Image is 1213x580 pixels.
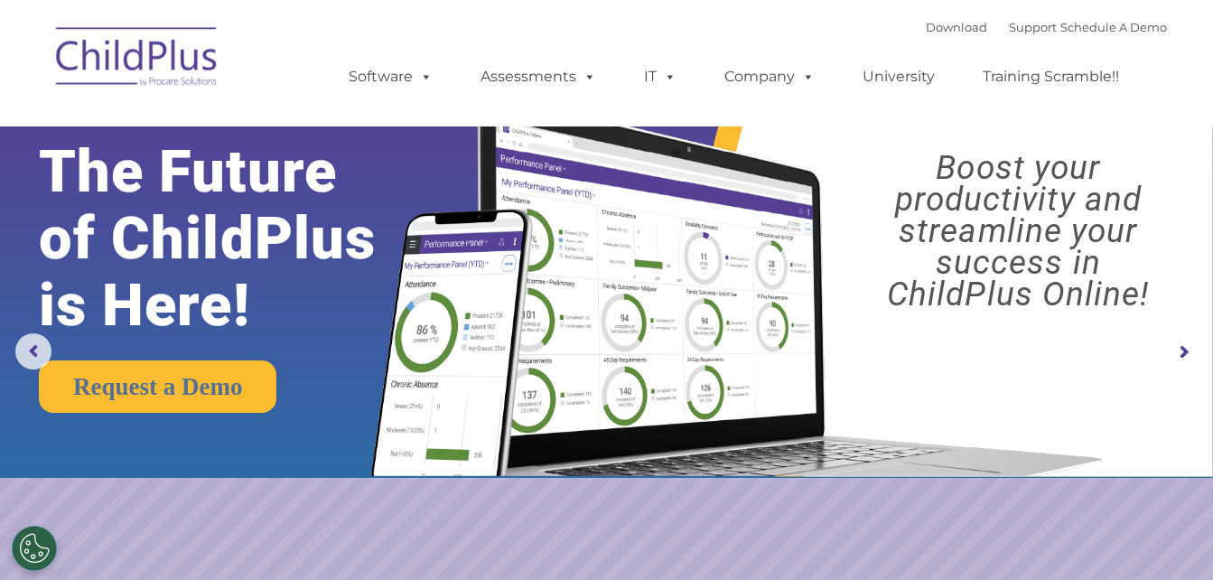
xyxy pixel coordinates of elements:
[39,138,426,339] rs-layer: The Future of ChildPlus is Here!
[1009,20,1057,34] a: Support
[47,14,228,105] img: ChildPlus by Procare Solutions
[626,59,695,95] a: IT
[331,59,451,95] a: Software
[706,59,833,95] a: Company
[462,59,614,95] a: Assessments
[251,119,306,133] span: Last name
[926,20,987,34] a: Download
[39,360,276,413] a: Request a Demo
[12,526,57,571] button: Cookies Settings
[926,20,1167,34] font: |
[838,152,1199,310] rs-layer: Boost your productivity and streamline your success in ChildPlus Online!
[251,193,328,207] span: Phone number
[1060,20,1167,34] a: Schedule A Demo
[918,385,1213,580] iframe: Chat Widget
[844,59,953,95] a: University
[965,59,1137,95] a: Training Scramble!!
